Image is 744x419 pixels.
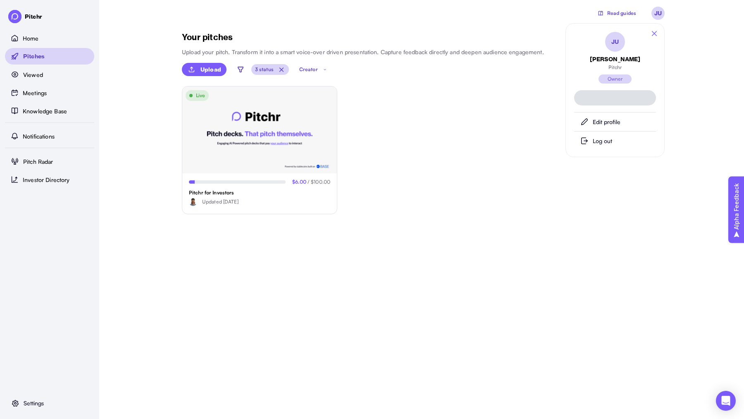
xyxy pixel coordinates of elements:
a: HomeHome [5,30,94,46]
a: wallet iconBalance:$ [574,90,656,105]
p: [PERSON_NAME] [590,55,641,64]
img: svg%3e [236,65,245,74]
p: Home [23,34,39,43]
img: Pitch Radar [10,156,20,166]
p: Creator [299,66,318,73]
img: sign out icon [579,136,589,146]
p: JU [654,8,662,18]
img: Investor Directory [10,175,19,184]
img: svg%3e [322,66,328,73]
p: Upload [200,65,221,74]
p: Live [196,92,205,99]
p: Pitchr [608,64,622,71]
img: Meetings [10,88,19,98]
p: Knowledge Base [23,107,67,115]
button: pencil iconEdit profile [574,114,656,129]
a: NotificationsNotifications [5,128,94,144]
img: pencil icon [579,117,589,127]
p: Upload your pitch. Transform it into a smart voice-over driven presentation. Capture feedback dir... [182,48,661,56]
span: $ 6.00 [292,179,306,185]
p: 3 status [255,66,274,73]
button: SettingsSettings [5,396,94,411]
button: Read guides [592,8,641,19]
span: Edit profile [593,115,620,129]
button: 3 status [255,64,274,75]
p: Updated [DATE] [202,198,238,206]
a: Investor DirectoryInvestor Directory [5,171,94,188]
img: Viewed [10,69,20,79]
p: / $ 100.00 [292,178,330,186]
a: MeetingsMeetings [5,84,94,101]
img: Home [10,33,19,43]
img: Pitches [10,51,20,61]
button: sign out iconLog out [574,133,656,148]
p: Meetings [23,89,47,97]
p: Investor Directory [23,175,70,184]
p: Pitches [23,52,45,61]
p: Pitch Radar [23,157,53,166]
p: Notifications [23,132,55,141]
img: Knowledge Base [10,106,19,116]
p: Viewed [23,70,43,79]
a: Knowledge BaseKnowledge Base [5,103,94,119]
p: Read guides [607,10,636,17]
img: AVATAR-1750510980567.jpg [8,10,21,23]
div: Open Intercom Messenger [716,391,736,411]
img: upload icon [187,65,196,74]
p: Pitchr for Investors [189,189,330,196]
img: svg%3e [277,65,286,74]
img: Settings [10,398,20,408]
p: Owner [608,75,623,83]
p: Settings [24,399,44,407]
a: ViewedViewed [5,66,94,83]
p: JU [611,37,619,47]
img: AVATAR-1750510964007.jpg [189,198,197,206]
button: upload iconUpload [182,63,227,76]
img: svg%3e [648,27,661,40]
p: Pitchr [25,12,42,21]
img: Notifications [10,131,19,141]
a: PitchesPitches [5,48,94,65]
button: Creator [299,64,318,75]
p: Your pitches [182,32,661,43]
span: Log out [593,134,612,148]
img: svg%3e [597,10,604,17]
a: Pitch RadarPitch Radar [5,153,94,170]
